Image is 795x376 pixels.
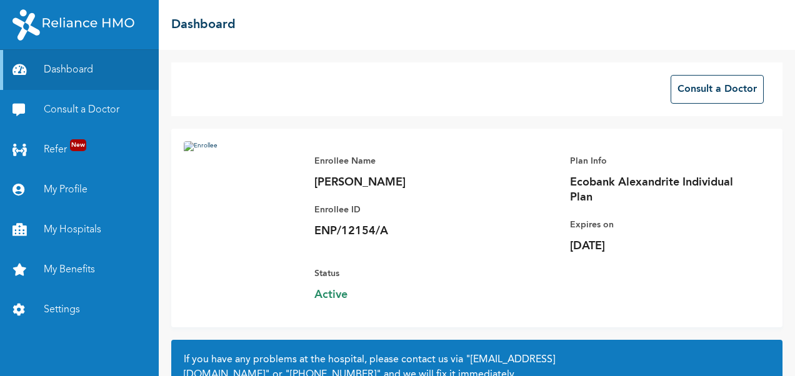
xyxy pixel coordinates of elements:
span: New [70,139,86,151]
img: Enrollee [184,141,302,291]
button: Consult a Doctor [671,75,764,104]
p: Ecobank Alexandrite Individual Plan [570,175,745,205]
span: Active [314,287,489,302]
p: Enrollee ID [314,202,489,217]
img: RelianceHMO's Logo [12,9,134,41]
p: Status [314,266,489,281]
h2: Dashboard [171,16,236,34]
p: [DATE] [570,239,745,254]
p: Enrollee Name [314,154,489,169]
p: Plan Info [570,154,745,169]
p: ENP/12154/A [314,224,489,239]
p: Expires on [570,217,745,232]
p: [PERSON_NAME] [314,175,489,190]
